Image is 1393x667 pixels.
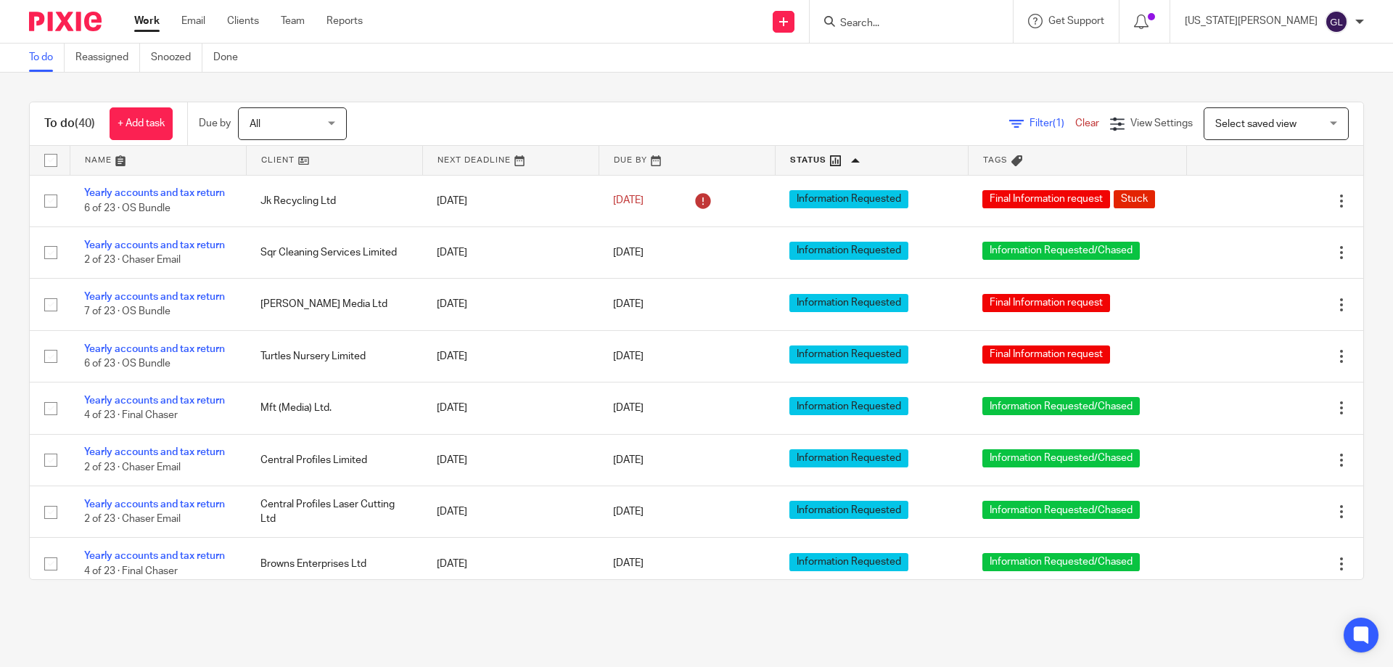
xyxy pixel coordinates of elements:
[613,299,644,309] span: [DATE]
[789,294,908,312] span: Information Requested
[84,462,181,472] span: 2 of 23 · Chaser Email
[199,116,231,131] p: Due by
[789,553,908,571] span: Information Requested
[983,156,1008,164] span: Tags
[84,188,225,198] a: Yearly accounts and tax return
[246,382,422,434] td: Mft (Media) Ltd.
[839,17,969,30] input: Search
[422,538,599,589] td: [DATE]
[246,226,422,278] td: Sqr Cleaning Services Limited
[1185,14,1318,28] p: [US_STATE][PERSON_NAME]
[613,247,644,258] span: [DATE]
[422,175,599,226] td: [DATE]
[84,499,225,510] a: Yearly accounts and tax return
[982,242,1140,260] span: Information Requested/Chased
[1048,16,1104,26] span: Get Support
[246,538,422,589] td: Browns Enterprises Ltd
[29,44,65,72] a: To do
[1114,190,1155,208] span: Stuck
[1130,118,1193,128] span: View Settings
[1075,118,1099,128] a: Clear
[982,345,1110,364] span: Final Information request
[84,240,225,250] a: Yearly accounts and tax return
[422,486,599,538] td: [DATE]
[789,345,908,364] span: Information Requested
[982,294,1110,312] span: Final Information request
[29,12,102,31] img: Pixie
[789,501,908,519] span: Information Requested
[789,449,908,467] span: Information Requested
[84,292,225,302] a: Yearly accounts and tax return
[84,514,181,524] span: 2 of 23 · Chaser Email
[613,403,644,413] span: [DATE]
[982,397,1140,415] span: Information Requested/Chased
[422,434,599,486] td: [DATE]
[213,44,249,72] a: Done
[246,486,422,538] td: Central Profiles Laser Cutting Ltd
[789,242,908,260] span: Information Requested
[250,119,260,129] span: All
[134,14,160,28] a: Work
[281,14,305,28] a: Team
[246,175,422,226] td: Jk Recycling Ltd
[982,501,1140,519] span: Information Requested/Chased
[84,359,170,369] span: 6 of 23 · OS Bundle
[84,307,170,317] span: 7 of 23 · OS Bundle
[84,447,225,457] a: Yearly accounts and tax return
[84,566,178,576] span: 4 of 23 · Final Chaser
[789,397,908,415] span: Information Requested
[227,14,259,28] a: Clients
[422,226,599,278] td: [DATE]
[84,411,178,421] span: 4 of 23 · Final Chaser
[181,14,205,28] a: Email
[84,551,225,561] a: Yearly accounts and tax return
[84,344,225,354] a: Yearly accounts and tax return
[75,118,95,129] span: (40)
[246,330,422,382] td: Turtles Nursery Limited
[613,351,644,361] span: [DATE]
[84,396,225,406] a: Yearly accounts and tax return
[1325,10,1348,33] img: svg%3E
[613,455,644,465] span: [DATE]
[422,382,599,434] td: [DATE]
[84,203,170,213] span: 6 of 23 · OS Bundle
[1215,119,1297,129] span: Select saved view
[422,330,599,382] td: [DATE]
[982,190,1110,208] span: Final Information request
[246,434,422,486] td: Central Profiles Limited
[613,196,644,206] span: [DATE]
[789,190,908,208] span: Information Requested
[44,116,95,131] h1: To do
[151,44,202,72] a: Snoozed
[84,255,181,265] span: 2 of 23 · Chaser Email
[1030,118,1075,128] span: Filter
[246,279,422,330] td: [PERSON_NAME] Media Ltd
[982,553,1140,571] span: Information Requested/Chased
[613,559,644,569] span: [DATE]
[1053,118,1064,128] span: (1)
[422,279,599,330] td: [DATE]
[110,107,173,140] a: + Add task
[326,14,363,28] a: Reports
[75,44,140,72] a: Reassigned
[982,449,1140,467] span: Information Requested/Chased
[613,507,644,517] span: [DATE]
